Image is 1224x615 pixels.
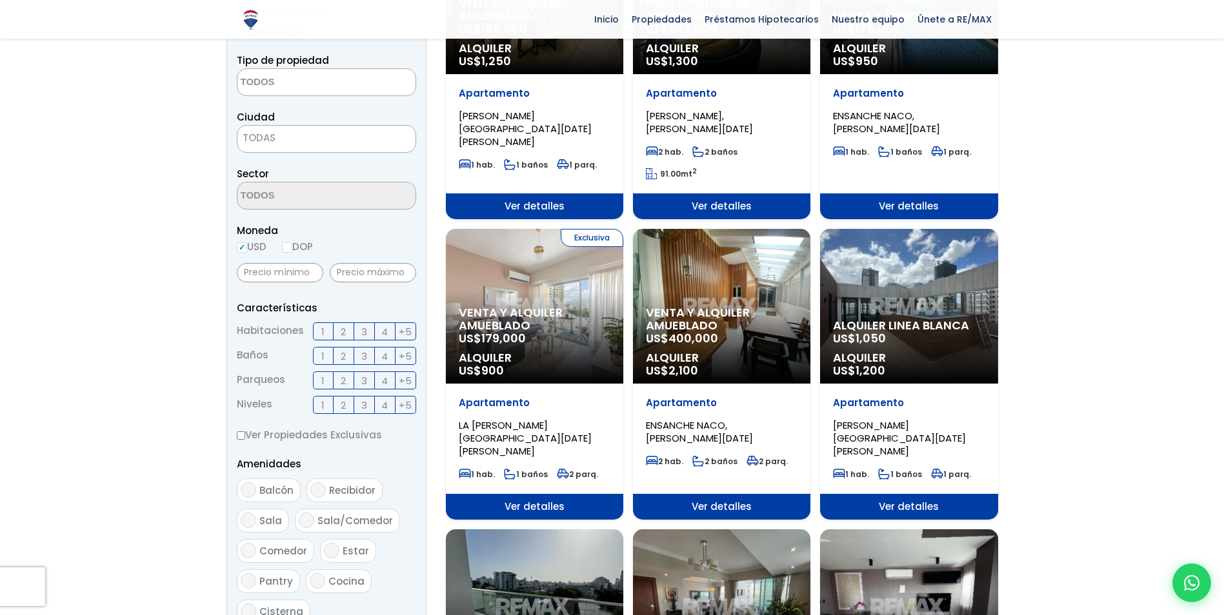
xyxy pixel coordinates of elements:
[237,300,416,316] p: Características
[588,10,625,29] span: Inicio
[324,543,339,558] input: Estar
[481,362,504,378] span: 900
[459,42,610,55] span: Alquiler
[399,397,412,413] span: +5
[241,543,256,558] input: Comedor
[833,87,985,100] p: Apartamento
[259,544,307,558] span: Comedor
[341,373,346,389] span: 2
[833,418,966,458] span: [PERSON_NAME][GEOGRAPHIC_DATA][DATE][PERSON_NAME]
[361,324,367,340] span: 3
[310,482,326,498] input: Recibidor
[459,469,495,480] span: 1 hab.
[646,306,798,332] span: Venta y alquiler amueblado
[237,125,416,153] span: TODAS
[241,482,256,498] input: Balcón
[646,456,683,467] span: 2 hab.
[259,514,282,527] span: Sala
[341,397,346,413] span: 2
[237,396,272,414] span: Niveles
[237,167,269,181] span: Sector
[237,347,268,365] span: Baños
[329,483,376,497] span: Recibidor
[459,330,526,346] span: US$
[878,146,922,157] span: 1 baños
[833,319,985,332] span: Alquiler Linea Blanca
[668,53,698,69] span: 1,300
[282,239,313,255] label: DOP
[646,418,753,445] span: ENSANCHE NACO, [PERSON_NAME][DATE]
[321,397,325,413] span: 1
[698,10,825,29] span: Préstamos Hipotecarios
[459,418,592,458] span: LA [PERSON_NAME][GEOGRAPHIC_DATA][DATE][PERSON_NAME]
[459,53,511,69] span: US$
[446,494,623,520] span: Ver detalles
[833,362,885,378] span: US$
[557,159,597,170] span: 1 parq.
[931,469,971,480] span: 1 parq.
[911,10,998,29] span: Únete a RE/MAX
[361,373,367,389] span: 3
[237,431,245,440] input: Ver Propiedades Exclusivas
[820,193,998,219] span: Ver detalles
[343,544,369,558] span: Estar
[459,362,504,378] span: US$
[237,54,329,67] span: Tipo de propiedad
[237,129,416,147] span: TODAS
[446,229,623,520] a: Exclusiva Venta y alquiler amueblado US$179,000 Alquiler US$900 Apartamento LA [PERSON_NAME][GEOG...
[237,456,416,472] p: Amenidades
[341,324,346,340] span: 2
[833,351,985,364] span: Alquiler
[747,456,788,467] span: 2 parq.
[833,330,886,346] span: US$
[237,222,416,239] span: Moneda
[243,131,276,144] span: TODAS
[459,351,610,364] span: Alquiler
[833,146,869,157] span: 1 hab.
[361,397,367,413] span: 3
[459,87,610,100] p: Apartamento
[237,242,247,253] input: USD
[692,166,697,176] sup: 2
[646,330,718,346] span: US$
[237,110,275,124] span: Ciudad
[381,397,388,413] span: 4
[660,168,681,179] span: 91.00
[833,396,985,409] p: Apartamento
[633,494,810,520] span: Ver detalles
[459,109,592,148] span: [PERSON_NAME][GEOGRAPHIC_DATA][DATE][PERSON_NAME]
[299,512,314,528] input: Sala/Comedor
[259,483,294,497] span: Balcón
[381,348,388,364] span: 4
[646,351,798,364] span: Alquiler
[317,514,393,527] span: Sala/Comedor
[399,348,412,364] span: +5
[692,146,737,157] span: 2 baños
[328,574,365,588] span: Cocina
[504,469,548,480] span: 1 baños
[237,427,416,443] label: Ver Propiedades Exclusivas
[237,182,363,210] textarea: Search
[481,53,511,69] span: 1,250
[856,330,886,346] span: 1,050
[459,396,610,409] p: Apartamento
[825,10,911,29] span: Nuestro equipo
[341,348,346,364] span: 2
[692,456,737,467] span: 2 baños
[668,362,698,378] span: 2,100
[646,146,683,157] span: 2 hab.
[321,348,325,364] span: 1
[504,159,548,170] span: 1 baños
[646,42,798,55] span: Alquiler
[282,242,292,253] input: DOP
[446,193,623,219] span: Ver detalles
[310,573,325,589] input: Cocina
[330,263,416,282] input: Precio máximo
[833,53,878,69] span: US$
[878,469,922,480] span: 1 baños
[239,8,262,31] img: Logo de REMAX
[646,53,698,69] span: US$
[399,324,412,340] span: +5
[241,512,256,528] input: Sala
[321,373,325,389] span: 1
